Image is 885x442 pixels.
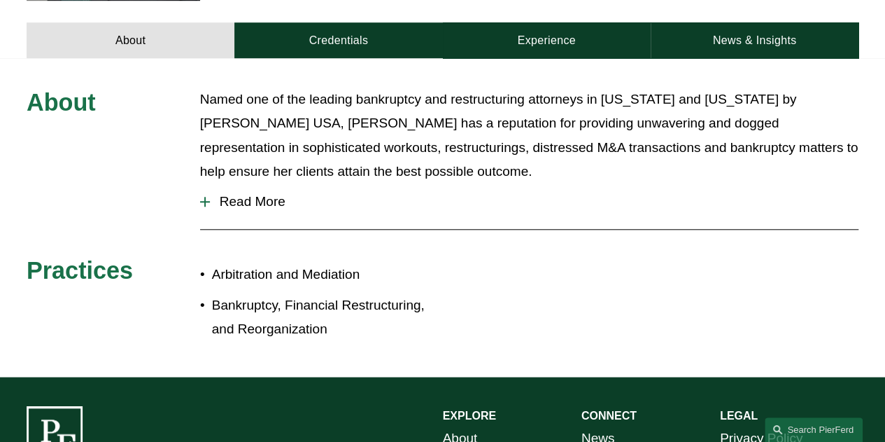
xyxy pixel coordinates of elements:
a: Experience [443,22,651,58]
a: News & Insights [651,22,858,58]
strong: CONNECT [581,410,637,422]
strong: LEGAL [720,410,758,422]
strong: EXPLORE [443,410,496,422]
span: About [27,89,96,116]
a: Search this site [765,417,863,442]
p: Bankruptcy, Financial Restructuring, and Reorganization [212,293,443,342]
span: Read More [210,194,858,209]
a: About [27,22,234,58]
p: Named one of the leading bankruptcy and restructuring attorneys in [US_STATE] and [US_STATE] by [... [200,88,858,184]
span: Practices [27,257,133,284]
a: Credentials [234,22,442,58]
button: Read More [200,184,858,220]
p: Arbitration and Mediation [212,263,443,286]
